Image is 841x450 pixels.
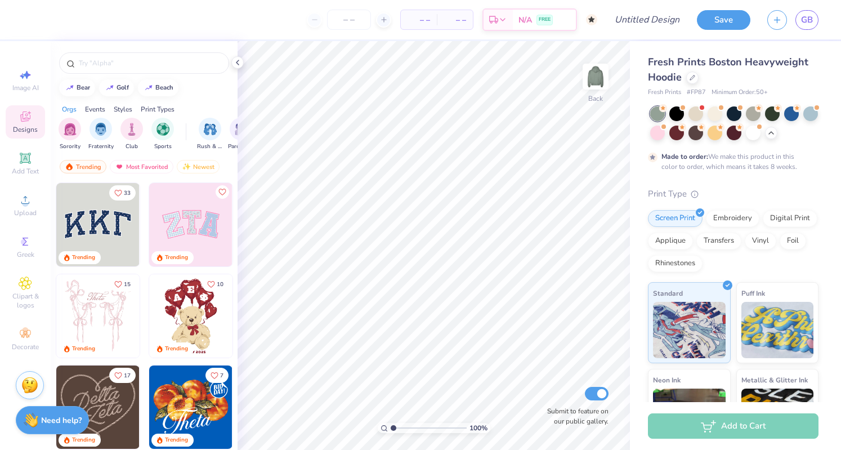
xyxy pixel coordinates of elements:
strong: Need help? [41,415,82,426]
span: Clipart & logos [6,292,45,310]
img: 83dda5b0-2158-48ca-832c-f6b4ef4c4536 [56,274,140,358]
img: Sports Image [156,123,169,136]
div: filter for Club [120,118,143,151]
img: 9980f5e8-e6a1-4b4a-8839-2b0e9349023c [149,183,232,266]
span: Metallic & Glitter Ink [741,374,808,386]
span: Decorate [12,342,39,351]
span: Fresh Prints [648,88,681,97]
div: Orgs [62,104,77,114]
span: Image AI [12,83,39,92]
span: Add Text [12,167,39,176]
div: Most Favorited [110,160,173,173]
div: Trending [72,253,95,262]
div: Print Type [648,188,818,201]
span: FREE [539,16,551,24]
img: trend_line.gif [144,84,153,91]
input: – – [327,10,371,30]
div: Digital Print [763,210,817,227]
span: 100 % [469,423,487,433]
img: e74243e0-e378-47aa-a400-bc6bcb25063a [232,274,315,358]
img: Sorority Image [64,123,77,136]
button: filter button [151,118,174,151]
button: Like [109,277,136,292]
span: 7 [220,373,223,378]
span: # FP87 [687,88,706,97]
img: Fraternity Image [95,123,107,136]
div: Styles [114,104,132,114]
img: Metallic & Glitter Ink [741,389,814,445]
button: Save [697,10,750,30]
span: 33 [124,190,131,196]
span: N/A [518,14,532,26]
img: trend_line.gif [65,84,74,91]
img: d12a98c7-f0f7-4345-bf3a-b9f1b718b86e [139,274,222,358]
button: Like [216,185,229,199]
span: 10 [217,282,223,287]
img: f22b6edb-555b-47a9-89ed-0dd391bfae4f [232,366,315,449]
span: Upload [14,208,37,217]
img: 12710c6a-dcc0-49ce-8688-7fe8d5f96fe2 [56,366,140,449]
img: Club Image [126,123,138,136]
span: 15 [124,282,131,287]
img: Rush & Bid Image [204,123,217,136]
button: bear [59,79,95,96]
span: – – [408,14,430,26]
button: filter button [228,118,254,151]
div: filter for Fraternity [88,118,114,151]
strong: Made to order: [661,152,708,161]
div: filter for Sorority [59,118,81,151]
div: Print Types [141,104,175,114]
span: – – [444,14,466,26]
input: Try "Alpha" [78,57,222,69]
div: Trending [60,160,106,173]
img: edfb13fc-0e43-44eb-bea2-bf7fc0dd67f9 [139,183,222,266]
div: Events [85,104,105,114]
img: 5ee11766-d822-42f5-ad4e-763472bf8dcf [232,183,315,266]
div: Transfers [696,233,741,249]
div: Trending [165,253,188,262]
span: Fresh Prints Boston Heavyweight Hoodie [648,55,808,84]
div: Rhinestones [648,255,703,272]
img: most_fav.gif [115,163,124,171]
button: filter button [120,118,143,151]
div: bear [77,84,90,91]
span: Sports [154,142,172,151]
img: Standard [653,302,726,358]
span: Neon Ink [653,374,681,386]
div: filter for Sports [151,118,174,151]
div: beach [155,84,173,91]
button: beach [138,79,178,96]
div: filter for Parent's Weekend [228,118,254,151]
img: Neon Ink [653,389,726,445]
div: Trending [72,345,95,353]
span: Standard [653,287,683,299]
div: We make this product in this color to order, which means it takes 8 weeks. [661,152,800,172]
img: trend_line.gif [105,84,114,91]
span: Minimum Order: 50 + [712,88,768,97]
img: 8659caeb-cee5-4a4c-bd29-52ea2f761d42 [149,366,232,449]
button: Like [109,185,136,201]
button: Like [205,368,229,383]
input: Untitled Design [606,8,688,31]
button: Like [202,277,229,292]
div: Foil [780,233,806,249]
div: Screen Print [648,210,703,227]
img: trending.gif [65,163,74,171]
span: Puff Ink [741,287,765,299]
button: filter button [59,118,81,151]
button: filter button [197,118,223,151]
span: Greek [17,250,34,259]
img: Back [584,65,607,88]
img: Parent's Weekend Image [235,123,248,136]
span: 17 [124,373,131,378]
span: Sorority [60,142,80,151]
a: GB [795,10,818,30]
button: Like [109,368,136,383]
div: Trending [165,436,188,444]
div: Applique [648,233,693,249]
img: Puff Ink [741,302,814,358]
span: Club [126,142,138,151]
span: Fraternity [88,142,114,151]
div: Vinyl [745,233,776,249]
img: Newest.gif [182,163,191,171]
